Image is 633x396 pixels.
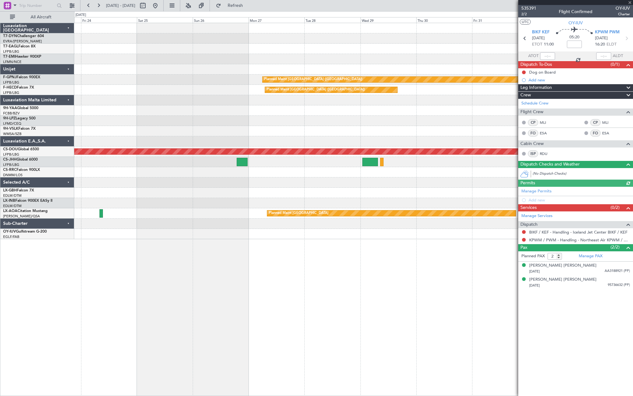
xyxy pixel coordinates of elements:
[521,253,545,259] label: Planned PAX
[529,277,597,283] div: [PERSON_NAME] [PERSON_NAME]
[616,12,630,17] span: Charter
[528,150,538,157] div: ISP
[559,8,592,15] div: Flight Confirmed
[16,15,66,19] span: All Aircraft
[3,45,36,48] a: T7-EAGLFalcon 8X
[529,263,597,269] div: [PERSON_NAME] [PERSON_NAME]
[7,12,68,22] button: All Aircraft
[521,12,536,17] span: 2/2
[3,117,16,120] span: 9H-LPZ
[3,189,34,192] a: LX-GBHFalcon 7X
[3,127,18,131] span: 9H-VSLK
[222,3,249,8] span: Refresh
[3,214,40,219] a: [PERSON_NAME]/QSA
[595,41,605,48] span: 16:20
[611,204,620,211] span: (0/2)
[19,1,55,10] input: Trip Number
[529,237,630,243] a: KPWM / PWM - Handling - Northeast Air KPWM / PWM
[3,209,48,213] a: LX-AOACitation Mustang
[137,17,193,23] div: Sat 25
[3,75,17,79] span: F-GPNJ
[532,41,542,48] span: ETOT
[521,5,536,12] span: 535391
[616,5,630,12] span: OY-IUV
[569,34,579,41] span: 05:20
[3,34,44,38] a: T7-DYNChallenger 604
[3,209,17,213] span: LX-AOA
[529,229,627,235] a: BIKF / KEF - Handling - Iceland Jet Center BIKF / KEF
[606,41,616,48] span: ELDT
[520,244,527,251] span: Pax
[602,120,616,125] a: MLI
[520,204,537,211] span: Services
[3,230,47,234] a: OY-IUVGulfstream G-200
[3,80,19,85] a: LFPB/LBG
[3,158,38,162] a: CS-JHHGlobal 6000
[3,158,17,162] span: CS-JHH
[3,199,52,203] a: LX-INBFalcon 900EX EASy II
[520,161,580,168] span: Dispatch Checks and Weather
[520,84,552,91] span: Leg Information
[360,17,416,23] div: Wed 29
[3,55,15,59] span: T7-EMI
[540,130,554,136] a: ESA
[613,53,623,59] span: ALDT
[540,151,554,157] a: RDU
[193,17,249,23] div: Sun 26
[3,162,19,167] a: LFPB/LBG
[3,168,17,172] span: CS-RRC
[529,283,540,288] span: [DATE]
[595,29,620,36] span: KPWM PWM
[213,1,250,11] button: Refresh
[529,77,630,83] div: Add new
[106,3,135,8] span: [DATE] - [DATE]
[521,213,553,219] a: Manage Services
[611,61,620,68] span: (0/1)
[3,147,39,151] a: CS-DOUGlobal 6500
[3,121,21,126] a: LFMD/CEQ
[544,41,554,48] span: 11:00
[269,209,328,218] div: Planned Maint [GEOGRAPHIC_DATA]
[249,17,304,23] div: Mon 27
[595,35,608,41] span: [DATE]
[3,189,17,192] span: LX-GBH
[3,34,17,38] span: T7-DYN
[264,75,362,84] div: Planned Maint [GEOGRAPHIC_DATA] ([GEOGRAPHIC_DATA])
[3,234,19,239] a: EGLF/FAB
[611,244,620,250] span: (2/2)
[520,140,544,147] span: Cabin Crew
[590,119,601,126] div: CP
[520,19,531,25] button: UTC
[3,106,38,110] a: 9H-YAAGlobal 5000
[521,100,548,107] a: Schedule Crew
[3,90,19,95] a: LFPB/LBG
[75,12,86,18] div: [DATE]
[3,60,22,64] a: LFMN/NCE
[608,283,630,288] span: 95736632 (PP)
[3,117,36,120] a: 9H-LPZLegacy 500
[528,53,539,59] span: ATOT
[605,268,630,274] span: AA3188921 (PP)
[3,39,42,44] a: EVRA/[PERSON_NAME]
[533,171,633,178] div: (No Dispatch Checks)
[3,152,19,157] a: LFPB/LBG
[3,230,16,234] span: OY-IUV
[3,127,36,131] a: 9H-VSLKFalcon 7X
[3,49,19,54] a: LFPB/LBG
[3,86,17,89] span: F-HECD
[3,204,22,208] a: EDLW/DTM
[416,17,472,23] div: Thu 30
[528,119,538,126] div: CP
[3,193,22,198] a: EDLW/DTM
[520,92,531,99] span: Crew
[529,269,540,274] span: [DATE]
[520,61,552,68] span: Dispatch To-Dos
[3,199,15,203] span: LX-INB
[529,70,556,75] div: Dog on Board
[532,35,545,41] span: [DATE]
[590,130,601,137] div: FO
[81,17,137,23] div: Fri 24
[304,17,360,23] div: Tue 28
[568,20,583,26] span: OY-IUV
[3,168,40,172] a: CS-RRCFalcon 900LX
